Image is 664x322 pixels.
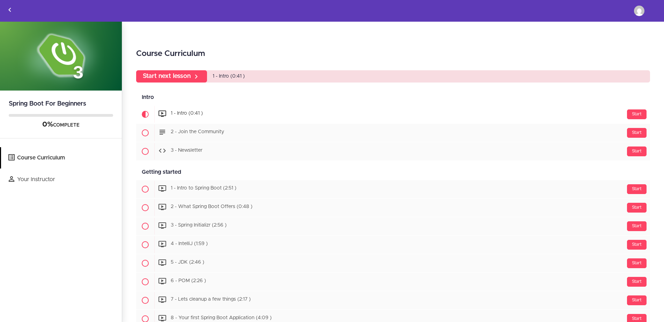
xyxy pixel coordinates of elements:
[171,223,227,228] span: 3 - Spring Initializr (2:56 )
[627,258,647,268] div: Start
[6,6,14,14] svg: Back to courses
[627,128,647,138] div: Start
[136,217,650,235] a: Start 3 - Spring Initializr (2:56 )
[136,180,650,198] a: Start 1 - Intro to Spring Boot (2:51 )
[627,295,647,305] div: Start
[136,70,207,83] a: Start next lesson
[136,124,650,142] a: Start 2 - Join the Community
[627,277,647,287] div: Start
[1,169,122,190] a: Your Instructor
[171,130,224,135] span: 2 - Join the Community
[136,105,650,123] a: Current item Start 1 - Intro (0:41 )
[171,260,204,265] span: 5 - JDK (2:46 )
[627,221,647,231] div: Start
[42,121,53,128] span: 0%
[136,105,154,123] span: Current item
[136,142,650,160] a: Start 3 - Newsletter
[171,205,252,209] span: 2 - What Spring Boot Offers (0:48 )
[136,236,650,254] a: Start 4 - IntelliJ (1:59 )
[171,186,236,191] span: 1 - Intro to Spring Boot (2:51 )
[136,273,650,291] a: Start 6 - POM (2:26 )
[627,146,647,156] div: Start
[136,254,650,272] a: Start 5 - JDK (2:46 )
[9,120,113,129] div: COMPLETE
[136,164,650,180] div: Getting started
[136,291,650,309] a: Start 7 - Lets cleanup a few things (2:17 )
[0,0,19,21] a: Back to courses
[634,6,644,16] img: reazmurshed07@gmail.com
[171,279,206,284] span: 6 - POM (2:26 )
[136,199,650,217] a: Start 2 - What Spring Boot Offers (0:48 )
[627,240,647,250] div: Start
[627,203,647,213] div: Start
[171,242,208,246] span: 4 - IntelliJ (1:59 )
[1,147,122,169] a: Course Curriculum
[171,316,272,321] span: 8 - Your first Spring Boot Application (4:09 )
[627,109,647,119] div: Start
[627,184,647,194] div: Start
[171,297,251,302] span: 7 - Lets cleanup a few things (2:17 )
[171,111,203,116] span: 1 - Intro (0:41 )
[136,90,650,105] div: Intro
[136,48,650,60] h2: Course Curriculum
[213,74,245,79] span: 1 - Intro (0:41 )
[171,148,202,153] span: 3 - Newsletter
